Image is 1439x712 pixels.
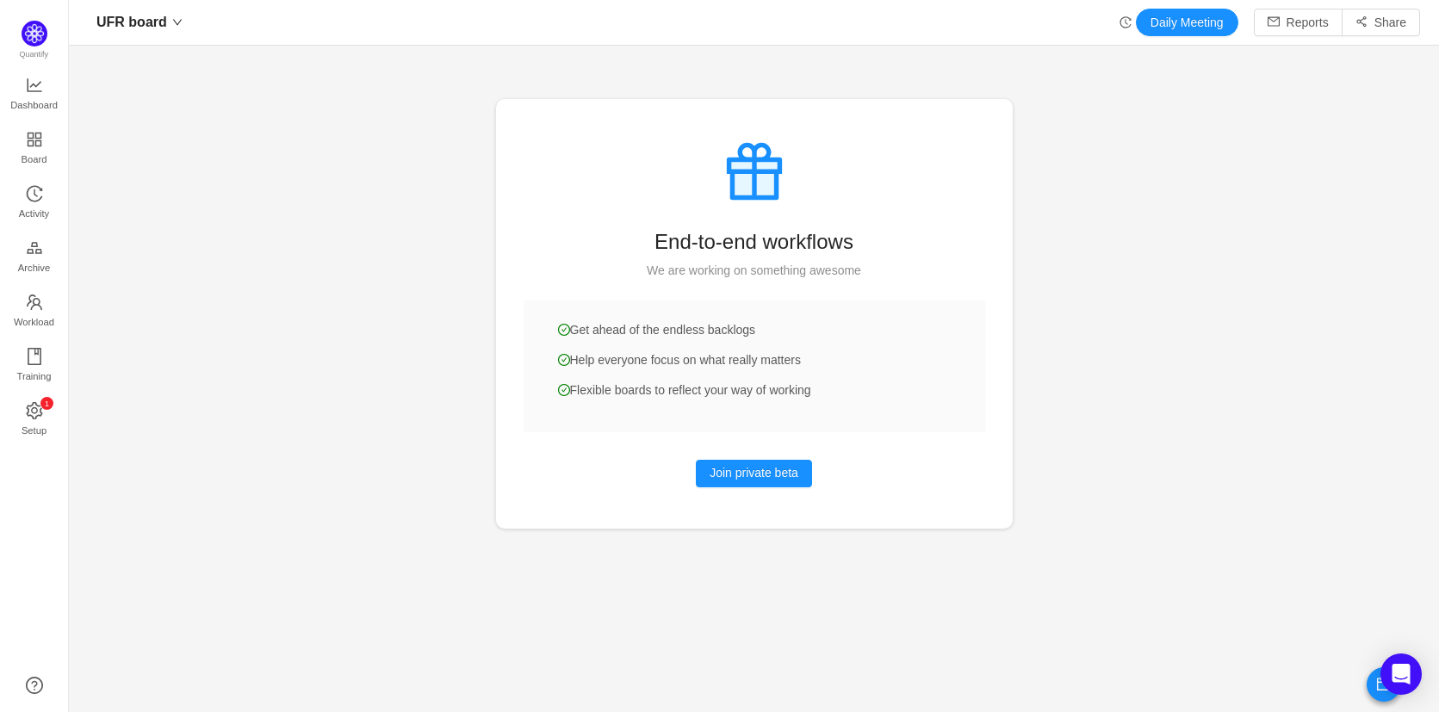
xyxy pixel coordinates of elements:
span: Dashboard [10,88,58,122]
i: icon: appstore [26,131,43,148]
a: icon: question-circle [26,677,43,694]
button: icon: share-altShare [1342,9,1420,36]
span: Activity [19,196,49,231]
i: icon: history [26,185,43,202]
i: icon: team [26,294,43,311]
span: Training [16,359,51,393]
i: icon: down [172,17,183,28]
i: icon: history [1120,16,1132,28]
a: icon: settingSetup [26,403,43,437]
button: Join private beta [696,460,812,487]
a: Training [26,349,43,383]
a: Activity [26,186,43,220]
a: Workload [26,294,43,329]
button: Daily Meeting [1136,9,1238,36]
img: Quantify [22,21,47,46]
span: Workload [14,305,54,339]
sup: 1 [40,397,53,410]
div: Open Intercom Messenger [1380,653,1422,695]
i: icon: line-chart [26,77,43,94]
a: Archive [26,240,43,275]
i: icon: setting [26,402,43,419]
button: icon: mailReports [1254,9,1343,36]
span: Archive [18,251,50,285]
span: Setup [22,413,47,448]
i: icon: gold [26,239,43,257]
p: 1 [44,397,48,410]
a: Dashboard [26,77,43,112]
span: UFR board [96,9,167,36]
a: Board [26,132,43,166]
i: icon: book [26,348,43,365]
button: icon: calendar [1367,667,1401,702]
span: Quantify [20,50,49,59]
span: Board [22,142,47,176]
